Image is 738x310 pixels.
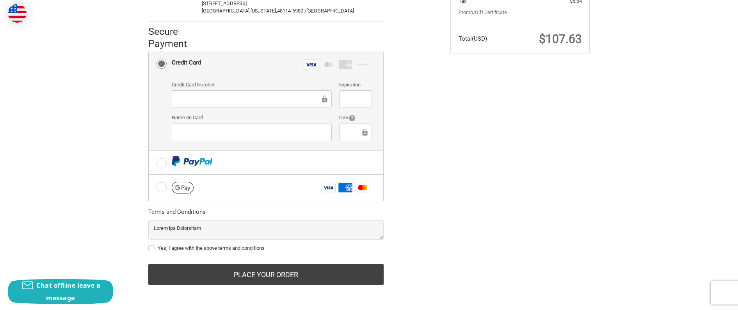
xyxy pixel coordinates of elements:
[202,8,251,14] span: [GEOGRAPHIC_DATA],
[36,281,100,302] span: Chat offline leave a message
[172,81,332,89] label: Credit Card Number
[148,25,201,50] h2: Secure Payment
[202,0,247,6] span: [STREET_ADDRESS]
[539,32,582,46] span: $107.63
[177,95,320,104] iframe: To enrich screen reader interactions, please activate Accessibility in Grammarly extension settings
[148,264,384,285] button: Place Your Order
[177,128,326,137] iframe: Secure Credit Card Frame - Cardholder Name
[306,8,354,14] span: [GEOGRAPHIC_DATA]
[339,81,372,89] label: Expiration
[459,9,507,15] a: Promo/Gift Certificate
[172,156,213,166] img: PayPal icon
[8,279,113,304] button: Chat offline leave a message
[148,220,384,240] textarea: Lorem ips Dolorsitam Consectet adipisc Elit sed doei://tem.86i91.utl Etdolor ma aliq://eni.19a89....
[172,114,332,122] label: Name on Card
[172,182,194,194] img: Google Pay icon
[172,56,201,69] div: Credit Card
[148,245,384,251] label: Yes, I agree with the above terms and conditions
[459,35,487,42] span: Total (USD)
[339,114,372,122] label: CVV
[345,128,360,137] iframe: Secure Credit Card Frame - CVV
[277,8,306,14] span: 48114-6980 /
[345,95,366,104] iframe: Secure Credit Card Frame - Expiration Date
[251,8,277,14] span: [US_STATE],
[148,208,206,220] legend: Terms and Conditions
[8,4,27,23] img: duty and tax information for United States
